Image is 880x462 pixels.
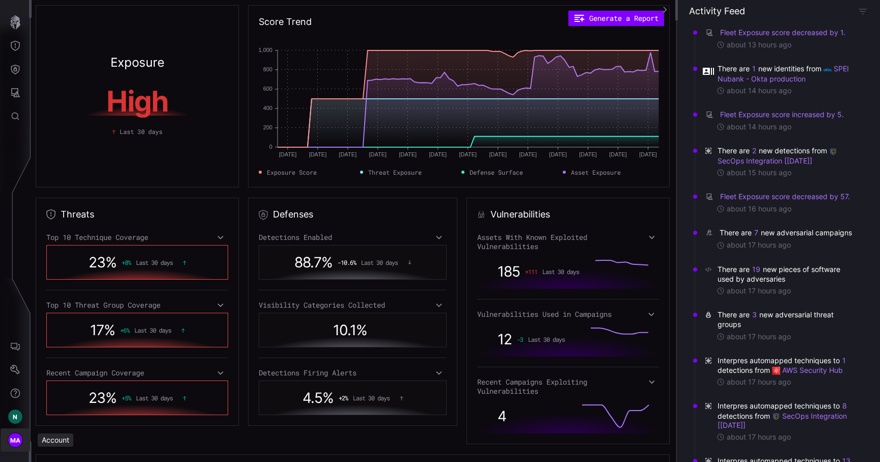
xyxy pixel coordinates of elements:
span: Interpres automapped techniques to detections from [718,356,858,375]
button: 2 [752,146,757,156]
button: Generate a Report [568,11,664,26]
h4: Activity Feed [689,5,745,17]
h1: High [52,87,222,116]
button: 3 [752,310,757,320]
div: There are new adversarial campaigns [720,228,854,238]
text: [DATE] [279,151,296,157]
span: Last 30 days [136,259,173,266]
text: [DATE] [639,151,657,157]
span: There are new detections from [718,146,858,165]
time: about 15 hours ago [727,168,791,177]
span: Last 30 days [542,268,579,275]
span: + 8 % [122,259,131,266]
span: + 2 % [339,394,348,401]
img: Okta [823,66,832,74]
span: 4.5 % [302,389,334,406]
text: [DATE] [609,151,627,157]
text: [DATE] [459,151,477,157]
span: Last 30 days [136,394,173,401]
div: Recent Campaigns Exploiting Vulnerabilities [477,377,659,396]
div: There are new adversarial threat groups [718,310,858,329]
text: [DATE] [519,151,537,157]
div: Visibility Categories Collected [259,301,447,310]
div: Top 10 Threat Group Coverage [46,301,228,310]
div: There are new pieces of software used by adversaries [718,264,858,284]
div: Detections Firing Alerts [259,368,447,377]
div: Assets With Known Exploited Vulnerabilities [477,233,659,251]
h2: Threats [61,208,94,221]
text: [DATE] [579,151,597,157]
h2: Defenses [273,208,313,221]
div: Recent Campaign Coverage [46,368,228,377]
img: Google SecOps [829,148,837,156]
span: -3 [517,336,523,343]
text: [DATE] [429,151,447,157]
span: 88.7 % [294,254,333,271]
h2: Exposure [111,57,164,69]
text: [DATE] [489,151,507,157]
time: about 14 hours ago [727,86,791,95]
button: MA [1,428,30,452]
div: Top 10 Technique Coverage [46,233,228,242]
text: [DATE] [369,151,387,157]
span: Last 30 days [361,259,398,266]
span: + 111 [525,268,537,275]
span: Exposure Score [267,168,317,177]
span: Asset Exposure [571,168,621,177]
time: about 17 hours ago [727,286,791,295]
span: 185 [498,263,520,280]
div: Vulnerabilities Used in Campaigns [477,310,659,319]
text: [DATE] [309,151,326,157]
span: Last 30 days [134,327,171,334]
span: 4 [498,407,506,425]
img: AWS Security Hub [772,367,780,375]
a: SecOps Integration [[DATE]] [718,146,839,165]
text: [DATE] [549,151,567,157]
span: Defense Surface [470,168,523,177]
span: 12 [498,331,512,348]
text: [DATE] [339,151,356,157]
text: 1,000 [258,47,272,53]
time: about 17 hours ago [727,377,791,387]
img: Google SecOps [772,413,780,421]
div: Detections Enabled [259,233,447,242]
div: Account [38,433,73,447]
button: Fleet Exposure score decreased by 1. [720,28,846,38]
text: 0 [269,144,272,150]
time: about 13 hours ago [727,40,791,49]
span: MA [10,435,21,446]
text: 200 [263,124,272,130]
button: 1 [842,356,846,366]
button: 8 [842,401,847,411]
span: Last 30 days [120,127,162,136]
a: AWS Security Hub [772,366,843,374]
button: Fleet Exposure score increased by 5. [720,110,844,120]
span: 10.1 % [333,321,367,339]
time: about 17 hours ago [727,332,791,341]
a: SecOps Integration [[DATE]] [718,412,849,429]
button: 7 [754,228,759,238]
span: 23 % [89,254,117,271]
time: about 17 hours ago [727,240,791,250]
time: about 16 hours ago [727,204,791,213]
text: 600 [263,86,272,92]
text: 800 [263,66,272,72]
span: + 5 % [122,394,131,401]
time: about 17 hours ago [727,432,791,442]
button: 19 [752,264,761,275]
button: Fleet Exposure score decreased by 57. [720,192,850,202]
text: [DATE] [399,151,417,157]
span: 17 % [90,321,115,339]
time: about 14 hours ago [727,122,791,131]
text: 400 [263,105,272,111]
a: SPEI Nubank - Okta production [718,64,851,83]
button: 1 [752,64,756,74]
span: Last 30 days [353,394,390,401]
span: Interpres automapped techniques to detections from [718,401,858,430]
h2: Score Trend [259,16,312,28]
span: 23 % [89,389,117,406]
span: N [13,412,17,422]
span: + 6 % [120,327,129,334]
h2: Vulnerabilities [490,208,550,221]
span: -10.6 % [338,259,356,266]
